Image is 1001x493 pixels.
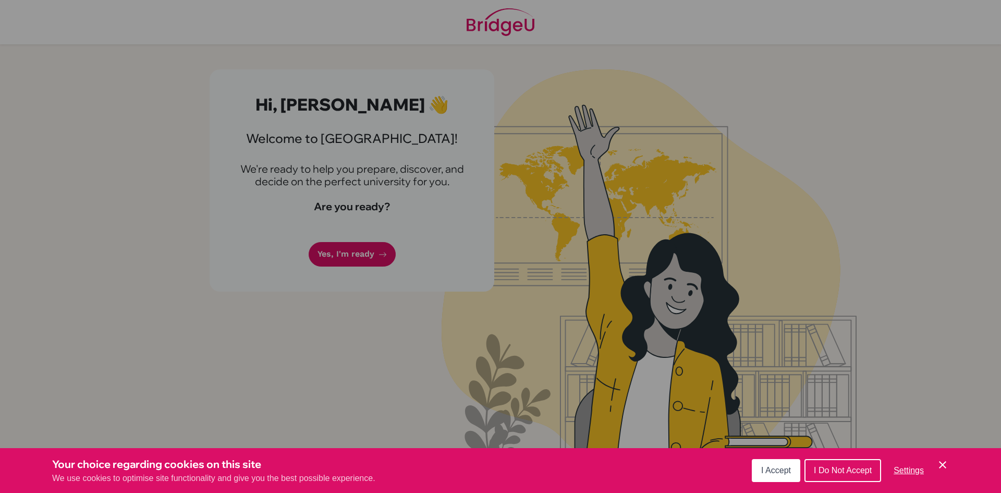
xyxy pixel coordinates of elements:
button: I Do Not Accept [804,459,881,482]
button: I Accept [752,459,800,482]
span: I Do Not Accept [814,466,872,475]
button: Save and close [936,459,949,471]
p: We use cookies to optimise site functionality and give you the best possible experience. [52,472,375,485]
button: Settings [885,460,932,481]
span: I Accept [761,466,791,475]
h3: Your choice regarding cookies on this site [52,456,375,472]
span: Settings [894,466,924,475]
